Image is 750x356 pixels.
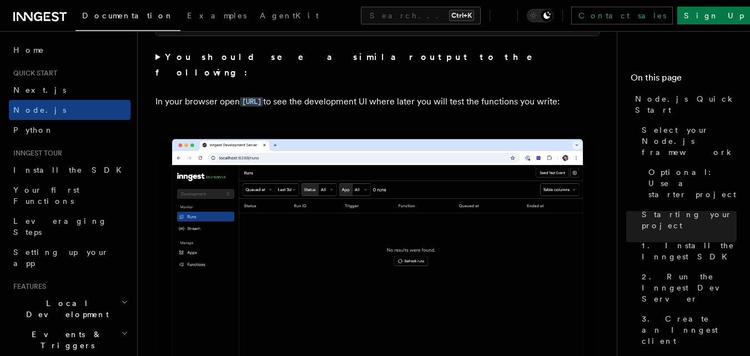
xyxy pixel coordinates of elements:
h4: On this page [631,71,737,89]
span: Next.js [13,86,66,94]
span: Events & Triggers [9,329,121,351]
span: Python [13,126,54,134]
a: Contact sales [571,7,673,24]
span: Select your Node.js framework [642,124,737,158]
span: 2. Run the Inngest Dev Server [642,271,737,304]
strong: You should see a similar output to the following: [155,52,548,78]
a: Python [9,120,130,140]
span: Examples [187,11,246,20]
a: AgentKit [253,3,325,30]
summary: You should see a similar output to the following: [155,49,600,81]
span: Your first Functions [13,185,79,205]
span: Starting your project [642,209,737,231]
button: Events & Triggers [9,324,130,355]
span: Install the SDK [13,166,128,174]
a: Next.js [9,80,130,100]
span: Features [9,282,46,291]
span: Local Development [9,298,121,320]
a: [URL] [240,96,263,107]
a: Home [9,40,130,60]
span: 1. Install the Inngest SDK [642,240,737,262]
a: Setting up your app [9,242,130,273]
a: Documentation [75,3,180,31]
a: Leveraging Steps [9,211,130,242]
span: Optional: Use a starter project [648,167,737,200]
span: Home [13,44,44,56]
span: Setting up your app [13,248,109,268]
a: Your first Functions [9,180,130,211]
span: Documentation [82,11,174,20]
a: Examples [180,3,253,30]
span: Leveraging Steps [13,217,107,237]
p: In your browser open to see the development UI where later you will test the functions you write: [155,94,600,110]
a: Select your Node.js framework [637,120,737,162]
button: Toggle dark mode [527,9,553,22]
kbd: Ctrl+K [449,10,474,21]
span: AgentKit [260,11,319,20]
span: 3. Create an Inngest client [642,313,737,347]
a: Optional: Use a starter project [644,162,737,204]
a: Node.js Quick Start [631,89,737,120]
a: Install the SDK [9,160,130,180]
button: Local Development [9,293,130,324]
span: Inngest tour [9,149,62,158]
span: Quick start [9,69,57,78]
a: Starting your project [637,204,737,235]
code: [URL] [240,97,263,107]
a: 2. Run the Inngest Dev Server [637,267,737,309]
a: Node.js [9,100,130,120]
a: 1. Install the Inngest SDK [637,235,737,267]
span: Node.js Quick Start [635,93,737,116]
a: 3. Create an Inngest client [637,309,737,351]
span: Node.js [13,106,66,114]
button: Search...Ctrl+K [361,7,481,24]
